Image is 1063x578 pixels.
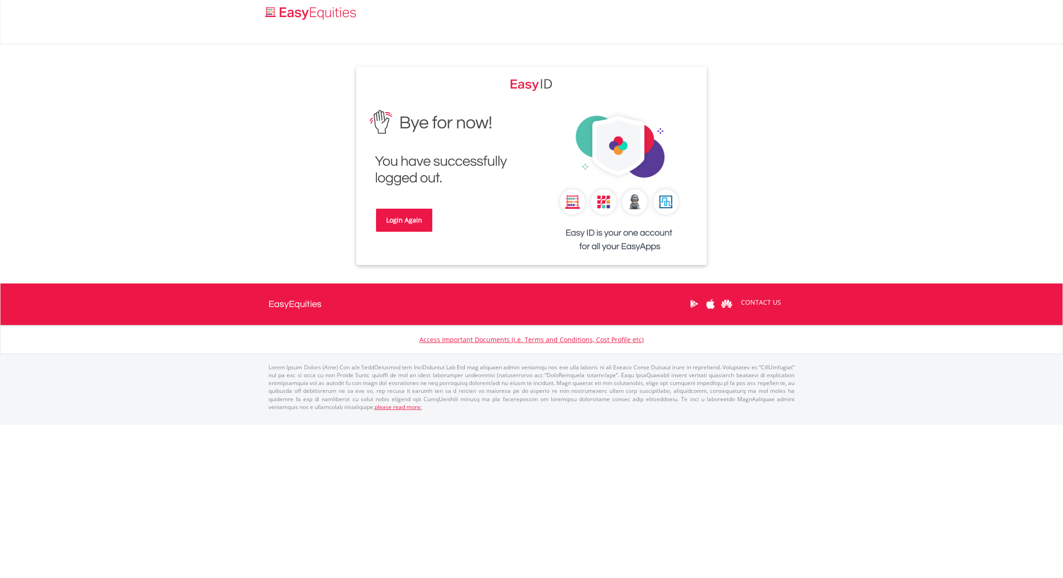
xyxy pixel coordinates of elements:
a: Login Again [376,209,432,232]
img: EasyEquities [510,76,553,91]
a: Access Important Documents (i.e. Terms and Conditions, Cost Profile etc) [419,335,644,344]
img: EasyEquities_Logo.png [263,6,360,21]
a: EasyEquities [269,283,322,325]
a: CONTACT US [735,289,788,315]
a: Home page [262,2,360,21]
img: EasyEquities [363,103,525,193]
p: Lorem Ipsum Dolors (Ame) Con a/e SeddOeiusmod tem InciDiduntut Lab Etd mag aliquaen admin veniamq... [269,363,794,411]
a: Huawei [718,289,735,318]
a: please read more: [375,403,422,411]
a: Apple [702,289,718,318]
img: EasyEquities [538,103,700,265]
a: Google Play [686,289,702,318]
